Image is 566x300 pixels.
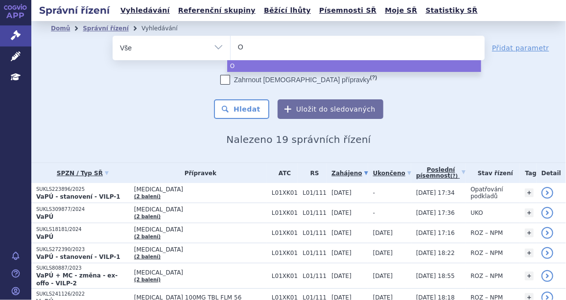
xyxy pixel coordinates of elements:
[370,74,377,81] abbr: (?)
[331,166,368,180] a: Zahájeno
[36,246,129,253] p: SUKLS272390/2023
[134,254,161,259] a: (2 balení)
[134,214,161,219] a: (2 balení)
[134,206,267,213] span: [MEDICAL_DATA]
[267,163,298,183] th: ATC
[36,233,53,240] strong: VaPÚ
[520,163,536,183] th: Tag
[303,209,327,216] span: L01/111
[471,209,483,216] span: UKO
[542,270,553,282] a: detail
[134,246,267,253] span: [MEDICAL_DATA]
[303,273,327,279] span: L01/111
[134,226,267,233] span: [MEDICAL_DATA]
[525,229,534,237] a: +
[373,230,393,236] span: [DATE]
[423,4,480,17] a: Statistiky SŘ
[31,3,118,17] h2: Správní řízení
[416,189,455,196] span: [DATE] 17:34
[373,166,411,180] a: Ukončeno
[471,186,503,200] span: Opatřování podkladů
[214,99,269,119] button: Hledat
[141,21,190,36] li: Vyhledávání
[36,265,129,272] p: SUKLS80887/2023
[272,230,298,236] span: L01XK01
[416,250,455,256] span: [DATE] 18:22
[471,250,503,256] span: ROZ – NPM
[134,269,267,276] span: [MEDICAL_DATA]
[525,188,534,197] a: +
[416,230,455,236] span: [DATE] 17:16
[298,163,327,183] th: RS
[542,207,553,219] a: detail
[272,209,298,216] span: L01XK01
[471,230,503,236] span: ROZ – NPM
[129,163,267,183] th: Přípravek
[416,163,466,183] a: Poslednípísemnost(?)
[542,227,553,239] a: detail
[303,250,327,256] span: L01/111
[416,273,455,279] span: [DATE] 18:55
[175,4,259,17] a: Referenční skupiny
[36,291,129,298] p: SUKLS241126/2022
[466,163,520,183] th: Stav řízení
[331,230,352,236] span: [DATE]
[118,4,173,17] a: Vyhledávání
[373,189,375,196] span: -
[278,99,383,119] button: Uložit do sledovaných
[36,254,120,260] strong: VaPÚ - stanovení - VILP-1
[51,25,70,32] a: Domů
[220,75,377,85] label: Zahrnout [DEMOGRAPHIC_DATA] přípravky
[492,43,549,53] a: Přidat parametr
[525,208,534,217] a: +
[272,273,298,279] span: L01XK01
[542,187,553,199] a: detail
[303,230,327,236] span: L01/111
[537,163,566,183] th: Detail
[227,60,481,72] li: O
[272,250,298,256] span: L01XK01
[36,226,129,233] p: SUKLS18181/2024
[134,234,161,239] a: (2 balení)
[303,189,327,196] span: L01/111
[36,213,53,220] strong: VaPÚ
[373,209,375,216] span: -
[525,272,534,280] a: +
[36,193,120,200] strong: VaPÚ - stanovení - VILP-1
[261,4,314,17] a: Běžící lhůty
[134,277,161,282] a: (2 balení)
[525,249,534,257] a: +
[542,247,553,259] a: detail
[316,4,379,17] a: Písemnosti SŘ
[471,273,503,279] span: ROZ – NPM
[373,273,393,279] span: [DATE]
[382,4,420,17] a: Moje SŘ
[373,250,393,256] span: [DATE]
[331,273,352,279] span: [DATE]
[134,186,267,193] span: [MEDICAL_DATA]
[272,189,298,196] span: L01XK01
[83,25,129,32] a: Správní řízení
[331,189,352,196] span: [DATE]
[36,272,118,287] strong: VaPÚ + MC - změna - ex-offo - VILP-2
[36,186,129,193] p: SUKLS223896/2025
[134,194,161,199] a: (2 balení)
[331,250,352,256] span: [DATE]
[416,209,455,216] span: [DATE] 17:36
[450,173,458,179] abbr: (?)
[331,209,352,216] span: [DATE]
[36,206,129,213] p: SUKLS309877/2024
[226,134,371,145] span: Nalezeno 19 správních řízení
[36,166,129,180] a: SPZN / Typ SŘ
